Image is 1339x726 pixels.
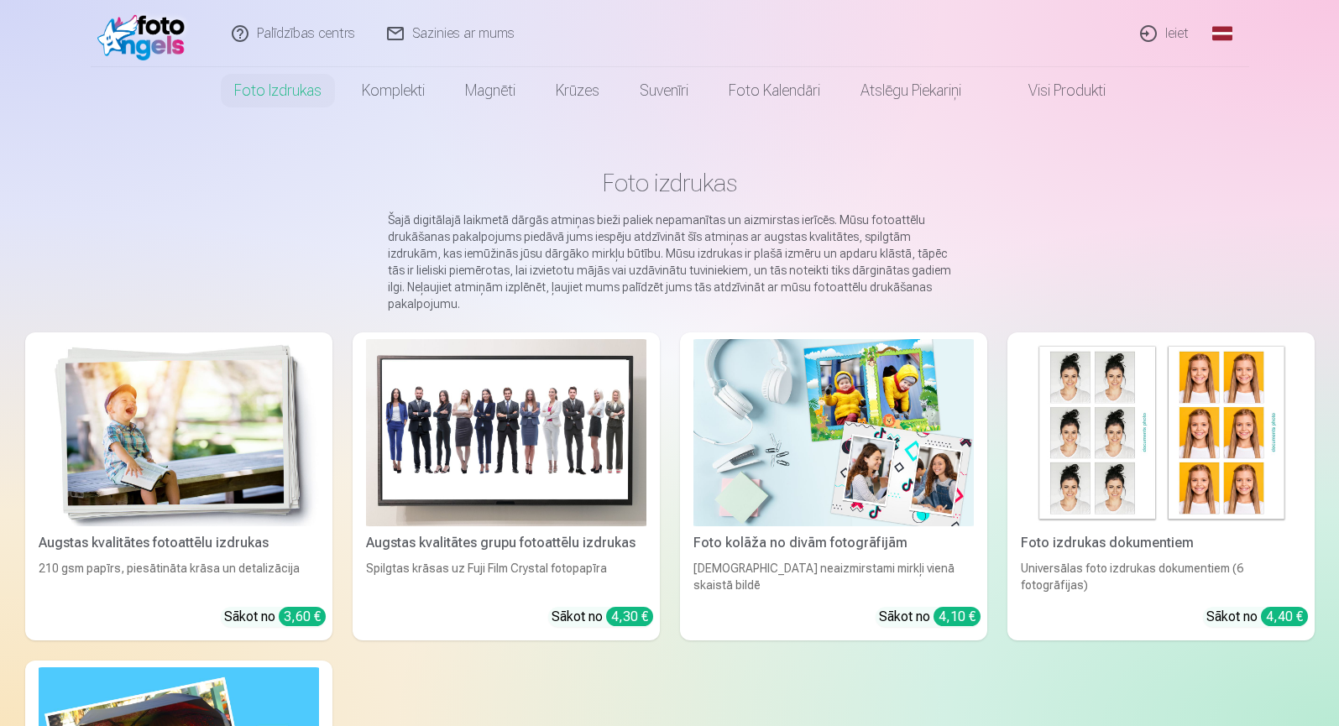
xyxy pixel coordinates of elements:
h1: Foto izdrukas [39,168,1301,198]
img: /fa1 [97,7,194,60]
div: Augstas kvalitātes grupu fotoattēlu izdrukas [359,533,653,553]
p: Šajā digitālajā laikmetā dārgās atmiņas bieži paliek nepamanītas un aizmirstas ierīcēs. Mūsu foto... [388,212,952,312]
div: 4,40 € [1261,607,1308,626]
a: Atslēgu piekariņi [840,67,981,114]
div: Sākot no [1206,607,1308,627]
div: Augstas kvalitātes fotoattēlu izdrukas [32,533,326,553]
a: Krūzes [536,67,620,114]
a: Komplekti [342,67,445,114]
img: Foto izdrukas dokumentiem [1021,339,1301,526]
div: Universālas foto izdrukas dokumentiem (6 fotogrāfijas) [1014,560,1308,593]
div: 3,60 € [279,607,326,626]
a: Foto kalendāri [709,67,840,114]
div: 4,10 € [934,607,981,626]
a: Augstas kvalitātes grupu fotoattēlu izdrukasAugstas kvalitātes grupu fotoattēlu izdrukasSpilgtas ... [353,332,660,640]
div: Foto izdrukas dokumentiem [1014,533,1308,553]
img: Foto kolāža no divām fotogrāfijām [693,339,974,526]
div: Sākot no [224,607,326,627]
img: Augstas kvalitātes fotoattēlu izdrukas [39,339,319,526]
a: Foto izdrukas [214,67,342,114]
div: 4,30 € [606,607,653,626]
div: Foto kolāža no divām fotogrāfijām [687,533,981,553]
a: Suvenīri [620,67,709,114]
img: Augstas kvalitātes grupu fotoattēlu izdrukas [366,339,646,526]
a: Foto izdrukas dokumentiemFoto izdrukas dokumentiemUniversālas foto izdrukas dokumentiem (6 fotogr... [1007,332,1315,640]
a: Foto kolāža no divām fotogrāfijāmFoto kolāža no divām fotogrāfijām[DEMOGRAPHIC_DATA] neaizmirstam... [680,332,987,640]
div: Sākot no [879,607,981,627]
div: Sākot no [552,607,653,627]
a: Augstas kvalitātes fotoattēlu izdrukasAugstas kvalitātes fotoattēlu izdrukas210 gsm papīrs, piesā... [25,332,332,640]
div: [DEMOGRAPHIC_DATA] neaizmirstami mirkļi vienā skaistā bildē [687,560,981,593]
a: Magnēti [445,67,536,114]
div: 210 gsm papīrs, piesātināta krāsa un detalizācija [32,560,326,593]
a: Visi produkti [981,67,1126,114]
div: Spilgtas krāsas uz Fuji Film Crystal fotopapīra [359,560,653,593]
